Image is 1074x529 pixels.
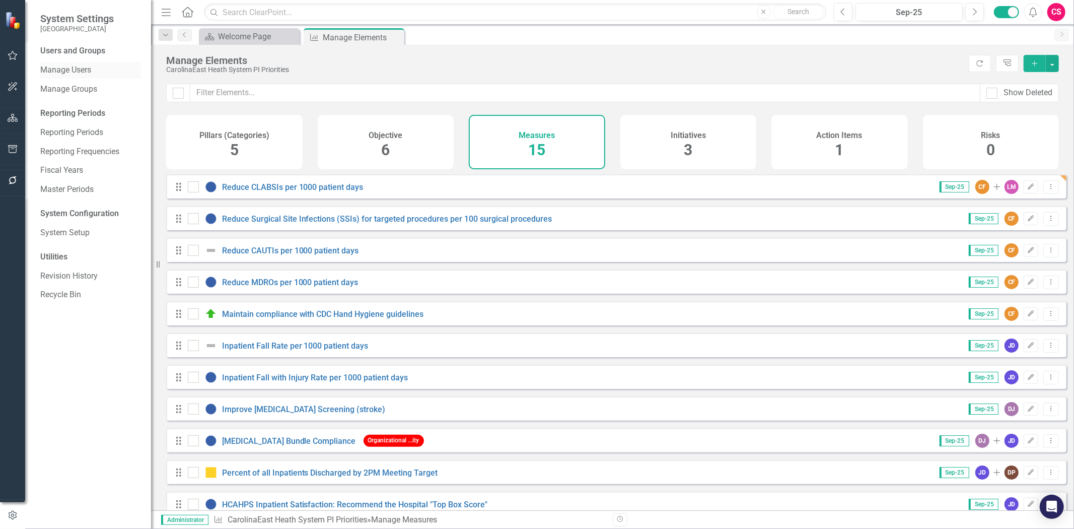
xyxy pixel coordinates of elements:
[205,498,217,510] img: No Information
[1005,402,1019,416] div: DJ
[205,213,217,225] img: No Information
[40,271,141,282] a: Revision History
[222,500,488,509] a: HCAHPS Inpatient Satisfaction: Recommend the Hospital "Top Box Score"
[228,515,367,524] a: CarolinaEast Heath System PI Priorities
[230,141,239,159] span: 5
[205,371,217,383] img: No Information
[940,467,969,478] span: Sep-25
[969,213,998,224] span: Sep-25
[323,31,402,44] div: Manage Elements
[835,141,844,159] span: 1
[975,180,989,194] div: CF
[166,66,964,74] div: CarolinaEast Heath System PI Priorities
[205,467,217,479] img: Hitting Threshold
[940,435,969,446] span: Sep-25
[1004,87,1052,99] div: Show Deleted
[205,181,217,193] img: No Information
[1005,497,1019,511] div: JD
[969,372,998,383] span: Sep-25
[40,108,141,119] div: Reporting Periods
[528,141,545,159] span: 15
[969,404,998,415] span: Sep-25
[1047,3,1065,21] button: CS
[40,251,141,263] div: Utilities
[190,84,980,102] input: Filter Elements...
[205,340,217,352] img: Not Defined
[1005,180,1019,194] div: LM
[40,45,141,57] div: Users and Groups
[859,7,959,19] div: Sep-25
[40,208,141,220] div: System Configuration
[222,309,424,319] a: Maintain compliance with CDC Hand Hygiene guidelines
[161,515,208,525] span: Administrator
[969,245,998,256] span: Sep-25
[975,466,989,480] div: JD
[969,340,998,351] span: Sep-25
[222,341,369,351] a: Inpatient Fall Rate per 1000 patient days
[364,435,424,446] span: Organizational ...ity
[222,436,356,446] a: [MEDICAL_DATA] Bundle Compliance
[1005,370,1019,384] div: JD
[218,30,297,43] div: Welcome Page
[1005,339,1019,353] div: JD
[205,435,217,447] img: No Information
[519,131,555,140] h4: Measures
[205,403,217,415] img: No Information
[205,308,217,320] img: On Track
[1005,212,1019,226] div: CF
[40,84,141,95] a: Manage Groups
[40,184,141,195] a: Master Periods
[205,244,217,256] img: Not Defined
[787,8,809,16] span: Search
[40,146,141,158] a: Reporting Frequencies
[222,214,552,224] a: Reduce Surgical Site Infections (SSIs) for targeted procedures per 100 surgical procedures
[222,278,359,287] a: Reduce MDROs per 1000 patient days
[969,308,998,319] span: Sep-25
[205,276,217,288] img: No Information
[166,55,964,66] div: Manage Elements
[40,25,114,33] small: [GEOGRAPHIC_DATA]
[684,141,692,159] span: 3
[40,289,141,301] a: Recycle Bin
[40,13,114,25] span: System Settings
[817,131,863,140] h4: Action Items
[975,434,989,448] div: DJ
[222,246,359,255] a: Reduce CAUTIs per 1000 patient days
[201,30,297,43] a: Welcome Page
[1005,275,1019,289] div: CF
[773,5,824,19] button: Search
[1005,466,1019,480] div: DP
[204,4,826,21] input: Search ClearPoint...
[855,3,963,21] button: Sep-25
[40,165,141,176] a: Fiscal Years
[222,405,386,414] a: Improve [MEDICAL_DATA] Screening (stroke)
[981,131,1000,140] h4: Risks
[199,131,269,140] h4: Pillars (Categories)
[671,131,706,140] h4: Initiatives
[40,64,141,76] a: Manage Users
[986,141,995,159] span: 0
[1005,434,1019,448] div: JD
[969,277,998,288] span: Sep-25
[5,11,23,29] img: ClearPoint Strategy
[1005,307,1019,321] div: CF
[969,499,998,510] span: Sep-25
[1040,495,1064,519] div: Open Intercom Messenger
[213,514,605,526] div: » Manage Measures
[40,127,141,139] a: Reporting Periods
[40,227,141,239] a: System Setup
[369,131,402,140] h4: Objective
[1005,243,1019,257] div: CF
[222,468,438,478] a: Percent of all Inpatients Discharged by 2PM Meeting Target
[940,181,969,192] span: Sep-25
[381,141,390,159] span: 6
[222,182,364,192] a: Reduce CLABSIs per 1000 patient days
[222,373,408,382] a: Inpatient Fall with Injury Rate per 1000 patient days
